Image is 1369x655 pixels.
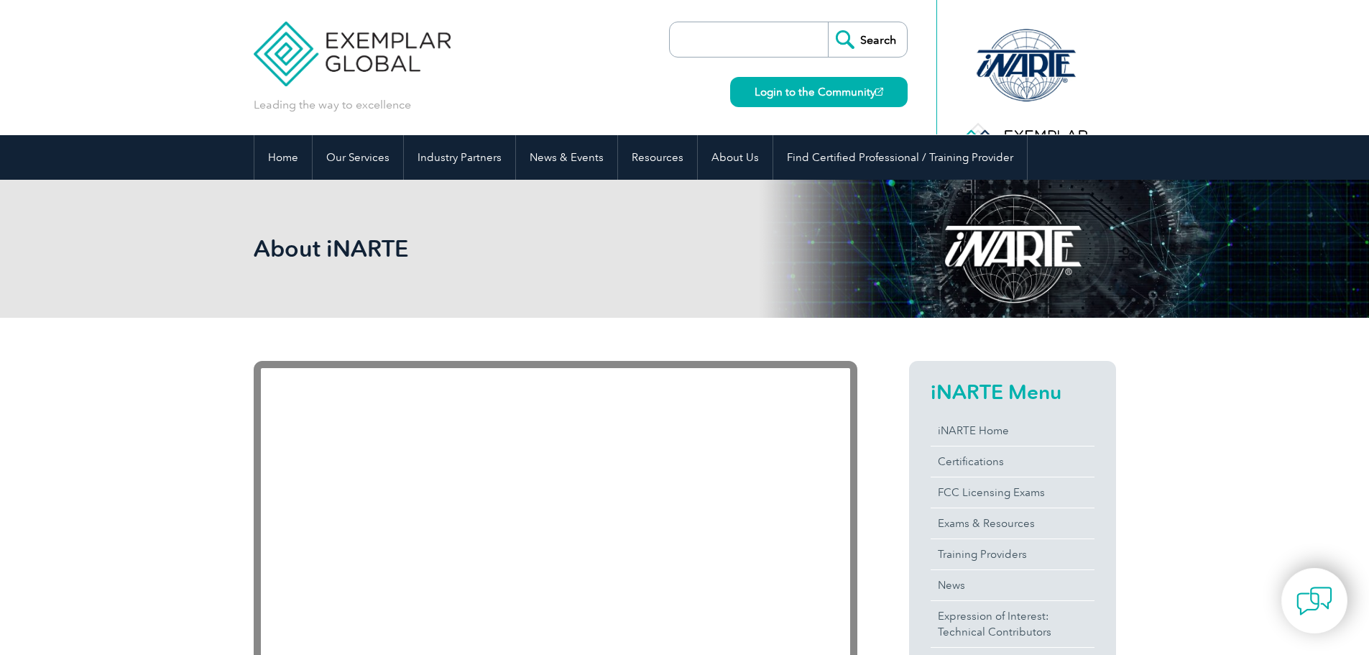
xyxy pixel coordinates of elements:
a: Industry Partners [404,135,515,180]
img: contact-chat.png [1296,583,1332,619]
a: Login to the Community [730,77,908,107]
p: Leading the way to excellence [254,97,411,113]
h2: About iNARTE [254,237,857,260]
a: Exams & Resources [931,508,1094,539]
a: Home [254,135,312,180]
a: iNARTE Home [931,416,1094,446]
a: FCC Licensing Exams [931,477,1094,508]
a: Training Providers [931,539,1094,569]
a: News [931,570,1094,600]
a: Find Certified Professional / Training Provider [773,135,1027,180]
a: News & Events [516,135,617,180]
a: About Us [698,135,773,180]
img: open_square.png [875,88,883,96]
a: Resources [618,135,697,180]
a: Expression of Interest:Technical Contributors [931,601,1094,647]
input: Search [828,22,907,57]
a: Certifications [931,446,1094,477]
a: Our Services [313,135,403,180]
h2: iNARTE Menu [931,380,1094,403]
